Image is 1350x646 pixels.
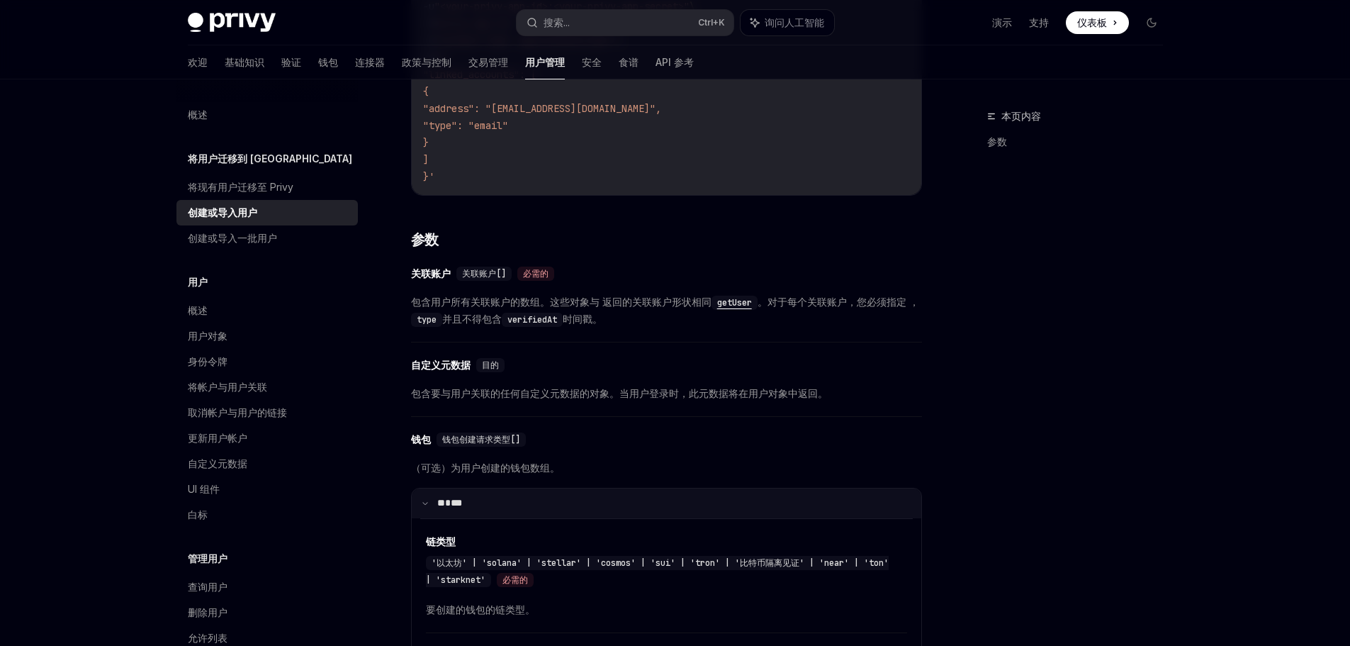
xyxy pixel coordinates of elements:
font: 删除用户 [188,606,227,618]
font: '以太坊' | 'solana' | 'stellar' | 'cosmos' | 'sui' | 'tron' | '比特币隔离见证' | 'near' | 'ton' | 'starknet' [426,557,889,586]
font: 交易管理 [468,56,508,68]
font: 身份令牌 [188,355,227,367]
font: 连接器 [355,56,385,68]
font: 欢迎 [188,56,208,68]
a: 用户管理 [525,45,565,79]
a: 将帐户与用户关联 [176,374,358,400]
font: 概述 [188,304,208,316]
font: 询问人工智能 [765,16,824,28]
font: 用户 [188,276,208,288]
font: 支持 [1029,16,1049,28]
font: 演示 [992,16,1012,28]
a: 更新用户帐户 [176,425,358,451]
font: 取消帐户与用户的链接 [188,406,287,418]
font: 自定义元数据 [411,359,471,372]
font: 包含要与用户关联的任何自定义元数据的对象。当用户登录时，此元数据将在用户对象中返回。 [411,387,828,399]
a: 支持 [1029,16,1049,30]
font: 白标 [188,508,208,520]
font: 时间戳。 [563,313,602,325]
font: 允许列表 [188,632,227,644]
img: 深色标志 [188,13,276,33]
font: 必需的 [502,574,528,586]
font: Ctrl [698,17,713,28]
code: type [411,313,442,327]
font: 并且不得包含 [442,313,502,325]
font: 仪表板 [1077,16,1107,28]
span: }' [423,170,434,183]
font: 包含用户所有关联账户的数组。这些对象与 返回的关联账户形状相同 [411,296,711,308]
font: 验证 [281,56,301,68]
code: getUser [711,296,758,310]
font: 自定义元数据 [188,457,247,469]
font: 管理用户 [188,552,227,564]
span: ] [423,153,429,166]
font: 政策与控制 [402,56,451,68]
font: 参数 [411,231,439,248]
font: 基础知识 [225,56,264,68]
font: 链类型 [426,535,456,548]
font: 参数 [987,135,1007,147]
a: getUser [711,296,758,308]
a: 基础知识 [225,45,264,79]
span: } [423,136,429,149]
code: verifiedAt [502,313,563,327]
a: 演示 [992,16,1012,30]
font: 更新用户帐户 [188,432,247,444]
font: 概述 [188,108,208,121]
a: 交易管理 [468,45,508,79]
font: 创建或导入用户 [188,206,257,218]
font: API 参考 [656,56,694,68]
font: 搜索... [544,16,570,28]
a: 安全 [582,45,602,79]
font: 钱包 [411,433,431,446]
a: 身份令牌 [176,349,358,374]
a: 食谱 [619,45,639,79]
a: UI 组件 [176,477,358,502]
font: 要创建的钱包的链类型。 [426,603,535,616]
a: 用户对象 [176,323,358,349]
font: 用户对象 [188,330,227,342]
a: 参数 [987,130,1174,153]
span: { [423,85,429,98]
font: （可选）为用户创建的钱包数组。 [411,462,560,474]
font: 食谱 [619,56,639,68]
a: 欢迎 [188,45,208,79]
a: 钱包 [318,45,338,79]
button: 询问人工智能 [741,10,834,35]
font: 将现有用户迁移至 Privy [188,181,293,193]
a: 取消帐户与用户的链接 [176,400,358,425]
font: 本页内容 [1001,110,1041,122]
font: UI 组件 [188,483,220,495]
font: 。对于每个关联账户，您必须指定 ， [758,296,919,308]
button: 切换暗模式 [1140,11,1163,34]
a: 白标 [176,502,358,528]
a: 概述 [176,102,358,128]
font: 将帐户与用户关联 [188,381,267,393]
a: 概述 [176,298,358,323]
font: 关联账户[] [462,268,506,279]
font: 创建或导入一批用户 [188,232,277,244]
a: 验证 [281,45,301,79]
a: 将现有用户迁移至 Privy [176,174,358,200]
a: 政策与控制 [402,45,451,79]
a: 自定义元数据 [176,451,358,477]
font: 用户管理 [525,56,565,68]
font: 钱包 [318,56,338,68]
a: 仪表板 [1066,11,1129,34]
a: API 参考 [656,45,694,79]
font: 将用户迁移到 [GEOGRAPHIC_DATA] [188,152,352,165]
font: 关联账户 [411,267,451,280]
span: "type": "email" [423,119,508,132]
a: 创建或导入用户 [176,200,358,225]
font: 安全 [582,56,602,68]
span: "address": "[EMAIL_ADDRESS][DOMAIN_NAME]", [423,102,661,115]
font: 必需的 [523,268,549,279]
font: 目的 [482,360,499,371]
font: 钱包创建请求类型[] [442,434,520,445]
a: 删除用户 [176,600,358,625]
a: 创建或导入一批用户 [176,225,358,251]
a: 查询用户 [176,574,358,600]
font: 查询用户 [188,581,227,593]
font: +K [713,17,725,28]
a: 连接器 [355,45,385,79]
